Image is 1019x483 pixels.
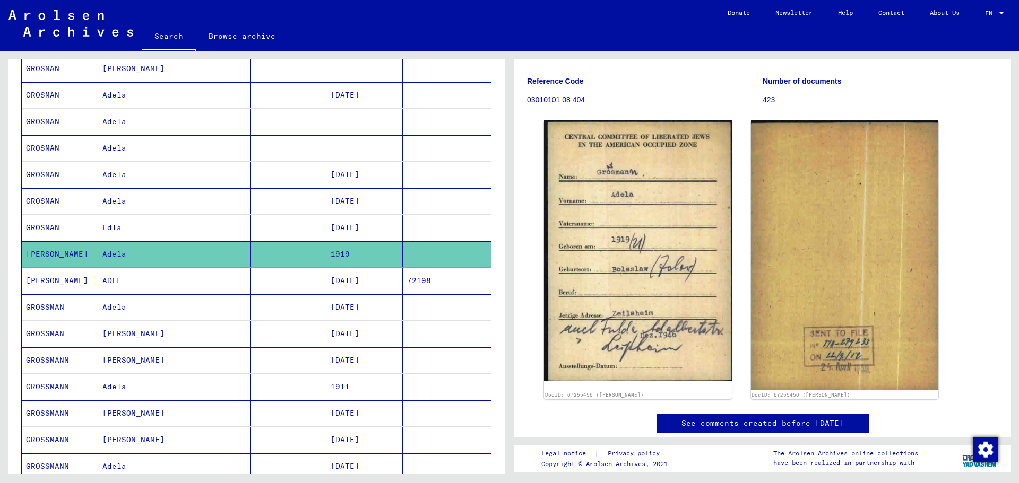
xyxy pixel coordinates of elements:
[98,400,175,426] mat-cell: [PERSON_NAME]
[22,188,98,214] mat-cell: GROSMAN
[22,135,98,161] mat-cell: GROSMAN
[98,188,175,214] mat-cell: Adela
[98,135,175,161] mat-cell: Adela
[98,294,175,320] mat-cell: Adela
[541,459,672,469] p: Copyright © Arolsen Archives, 2021
[751,120,939,390] img: 002.jpg
[98,268,175,294] mat-cell: ADEL
[326,294,403,320] mat-cell: [DATE]
[98,109,175,135] mat-cell: Adela
[22,294,98,320] mat-cell: GROSSMAN
[527,95,585,104] a: 03010101 08 404
[98,427,175,453] mat-cell: [PERSON_NAME]
[773,458,918,468] p: have been realized in partnership with
[326,162,403,188] mat-cell: [DATE]
[142,23,196,51] a: Search
[326,427,403,453] mat-cell: [DATE]
[22,215,98,241] mat-cell: GROSMAN
[98,453,175,479] mat-cell: Adela
[326,374,403,400] mat-cell: 1911
[326,400,403,426] mat-cell: [DATE]
[773,449,918,458] p: The Arolsen Archives online collections
[22,374,98,400] mat-cell: GROSSMANN
[541,448,594,459] a: Legal notice
[196,23,288,49] a: Browse archive
[763,77,842,85] b: Number of documents
[326,453,403,479] mat-cell: [DATE]
[22,321,98,347] mat-cell: GROSSMAN
[98,241,175,267] mat-cell: Adela
[8,10,133,37] img: Arolsen_neg.svg
[544,120,732,381] img: 001.jpg
[98,321,175,347] mat-cell: [PERSON_NAME]
[527,77,584,85] b: Reference Code
[326,241,403,267] mat-cell: 1919
[98,82,175,108] mat-cell: Adela
[326,215,403,241] mat-cell: [DATE]
[326,347,403,373] mat-cell: [DATE]
[22,109,98,135] mat-cell: GROSMAN
[22,400,98,426] mat-cell: GROSSMANN
[985,10,997,17] span: EN
[22,268,98,294] mat-cell: [PERSON_NAME]
[98,374,175,400] mat-cell: Adela
[545,392,644,398] a: DocID: 67255456 ([PERSON_NAME])
[973,437,998,462] img: Change consent
[22,56,98,82] mat-cell: GROSMAN
[22,162,98,188] mat-cell: GROSMAN
[960,445,1000,471] img: yv_logo.png
[541,448,672,459] div: |
[972,436,998,462] div: Change consent
[326,321,403,347] mat-cell: [DATE]
[763,94,998,106] p: 423
[599,448,672,459] a: Privacy policy
[98,56,175,82] mat-cell: [PERSON_NAME]
[22,427,98,453] mat-cell: GROSSMANN
[681,418,844,429] a: See comments created before [DATE]
[98,162,175,188] mat-cell: Adela
[22,347,98,373] mat-cell: GROSSMANN
[752,392,850,398] a: DocID: 67255456 ([PERSON_NAME])
[403,268,491,294] mat-cell: 72198
[22,82,98,108] mat-cell: GROSMAN
[326,188,403,214] mat-cell: [DATE]
[98,215,175,241] mat-cell: Edla
[22,241,98,267] mat-cell: [PERSON_NAME]
[22,453,98,479] mat-cell: GROSSMANN
[98,347,175,373] mat-cell: [PERSON_NAME]
[326,82,403,108] mat-cell: [DATE]
[326,268,403,294] mat-cell: [DATE]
